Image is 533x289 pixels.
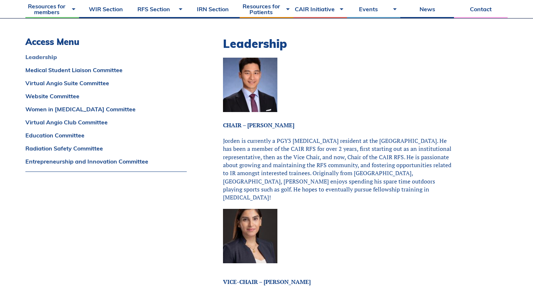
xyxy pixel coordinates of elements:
[25,54,187,60] a: Leadership
[25,158,187,164] a: Entrepreneurship and Innovation Committee
[25,145,187,151] a: Radiation Safety Committee
[223,37,453,50] h2: Leadership
[223,137,451,202] span: Jorden is currently a PGY3 [MEDICAL_DATA] resident at the [GEOGRAPHIC_DATA]. He has been a member...
[25,93,187,99] a: Website Committee
[25,119,187,125] a: Virtual Angio Club Committee
[25,67,187,73] a: Medical Student Liaison Committee
[223,121,294,129] strong: CHAIR – [PERSON_NAME]
[223,278,311,286] strong: VICE-CHAIR – [PERSON_NAME]
[25,106,187,112] a: Women in [MEDICAL_DATA] Committee
[25,132,187,138] a: Education Committee
[25,80,187,86] a: Virtual Angio Suite Committee
[25,37,187,47] h3: Access Menu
